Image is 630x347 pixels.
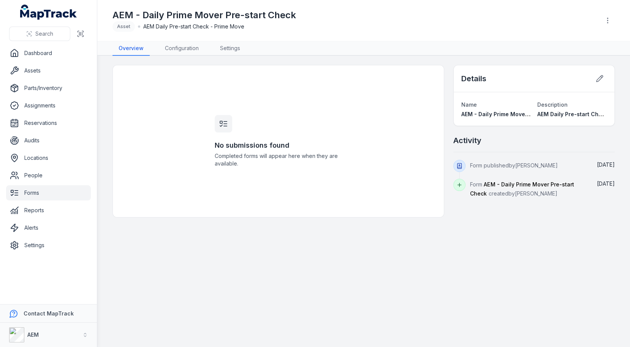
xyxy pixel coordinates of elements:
h2: Details [461,73,486,84]
span: Form created by [PERSON_NAME] [470,181,574,197]
span: Form published by [PERSON_NAME] [470,162,557,169]
span: AEM - Daily Prime Mover Pre-start Check [461,111,572,117]
a: MapTrack [20,5,77,20]
a: Locations [6,150,91,166]
a: Assets [6,63,91,78]
a: Settings [214,41,246,56]
span: AEM - Daily Prime Mover Pre-start Check [470,181,574,197]
a: Forms [6,185,91,200]
span: AEM Daily Pre-start Check - Prime Move [143,23,244,30]
h2: Activity [453,135,481,146]
span: Search [35,30,53,38]
span: Name [461,101,477,108]
h1: AEM - Daily Prime Mover Pre-start Check [112,9,296,21]
strong: AEM [27,331,39,338]
span: Description [537,101,568,108]
a: People [6,168,91,183]
div: Asset [112,21,135,32]
time: 20/08/2025, 8:49:03 am [597,180,615,187]
a: Parts/Inventory [6,80,91,96]
strong: Contact MapTrack [24,310,74,317]
h3: No submissions found [215,140,342,151]
button: Search [9,27,70,41]
span: Completed forms will appear here when they are available. [215,152,342,167]
time: 20/08/2025, 8:50:57 am [597,161,615,168]
a: Audits [6,133,91,148]
a: Assignments [6,98,91,113]
a: Reservations [6,115,91,131]
a: Dashboard [6,46,91,61]
a: Configuration [159,41,205,56]
span: [DATE] [597,180,615,187]
span: [DATE] [597,161,615,168]
a: Overview [112,41,150,56]
a: Settings [6,238,91,253]
a: Reports [6,203,91,218]
a: Alerts [6,220,91,235]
